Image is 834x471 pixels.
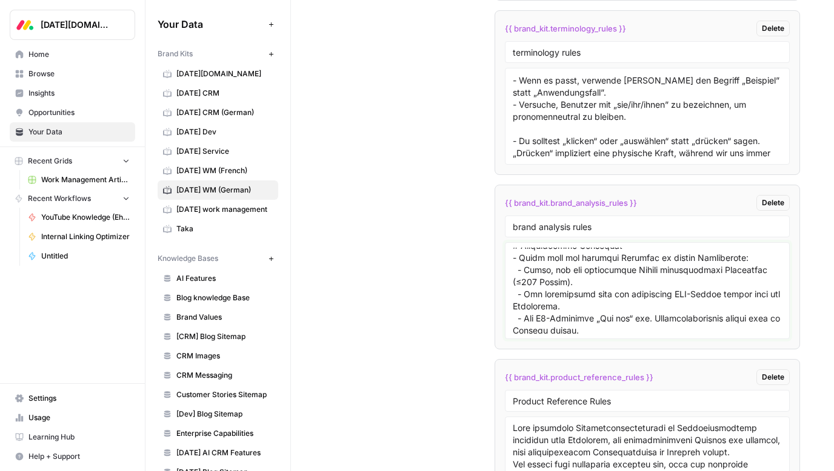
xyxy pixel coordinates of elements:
input: Variable Name [513,221,782,232]
span: Brand Values [176,312,273,323]
span: Help + Support [28,451,130,462]
a: Internal Linking Optimizer [22,227,135,246]
span: Untitled [41,251,130,262]
span: [DATE][DOMAIN_NAME] [41,19,114,31]
a: [DATE][DOMAIN_NAME] [158,64,278,84]
a: Untitled [22,246,135,266]
span: YouTube Knowledge (Ehud) [41,212,130,223]
span: Recent Grids [28,156,72,166]
span: CRM Messaging [176,370,273,381]
span: {{ brand_kit.terminology_rules }} [505,22,626,35]
span: AI Features [176,273,273,284]
textarea: # Loremip-Dolorsi - Ametcon ad Elit sed doe temporinci UtlA-Etdolor, mag aliqua enimadmi ven quis... [513,248,782,334]
button: Delete [756,369,790,385]
span: Brand Kits [158,48,193,59]
button: Delete [756,21,790,36]
a: [Dev] Blog Sitemap [158,404,278,424]
span: Knowledge Bases [158,253,218,264]
a: CRM Images [158,346,278,366]
span: Blog knowledge Base [176,292,273,303]
textarea: - Infos sind „auf” [DATE][DOMAIN_NAME], nicht „in” [DATE][DOMAIN_NAME]. Beispiel: [PERSON_NAME] g... [513,73,782,159]
a: [CRM] Blog Sitemap [158,327,278,346]
a: YouTube Knowledge (Ehud) [22,208,135,227]
span: Insights [28,88,130,99]
a: [DATE] Dev [158,122,278,142]
span: Delete [762,372,784,383]
input: Variable Name [513,395,782,406]
span: Enterprise Capabilities [176,428,273,439]
a: Enterprise Capabilities [158,424,278,443]
a: [DATE] WM (French) [158,161,278,180]
a: [DATE] CRM (German) [158,103,278,122]
span: {{ brand_kit.product_reference_rules }} [505,371,653,383]
span: Settings [28,393,130,404]
span: [DATE] Service [176,146,273,157]
span: Work Management Article Grid [41,174,130,185]
span: Your Data [28,127,130,137]
span: [DATE] Dev [176,127,273,137]
span: Opportunities [28,107,130,118]
a: [DATE] WM (German) [158,180,278,200]
a: Taka [158,219,278,239]
img: Monday.com Logo [14,14,36,36]
span: Customer Stories Sitemap [176,389,273,400]
span: [CRM] Blog Sitemap [176,331,273,342]
a: Insights [10,84,135,103]
a: [DATE] AI CRM Features [158,443,278,463]
span: CRM Images [176,351,273,361]
a: Usage [10,408,135,427]
button: Help + Support [10,447,135,466]
a: Opportunities [10,103,135,122]
a: Customer Stories Sitemap [158,385,278,404]
a: [DATE] Service [158,142,278,161]
span: Internal Linking Optimizer [41,231,130,242]
button: Recent Grids [10,152,135,170]
span: Delete [762,197,784,208]
a: Blog knowledge Base [158,288,278,308]
a: Home [10,45,135,64]
a: [DATE] CRM [158,84,278,103]
span: Home [28,49,130,60]
span: Taka [176,223,273,234]
span: Browse [28,68,130,79]
a: Work Management Article Grid [22,170,135,189]
span: [DATE] WM (German) [176,185,273,196]
span: Delete [762,23,784,34]
button: Delete [756,195,790,211]
span: [DATE] AI CRM Features [176,447,273,458]
span: [DATE] WM (French) [176,165,273,176]
span: [DATE] CRM (German) [176,107,273,118]
span: Your Data [158,17,264,31]
span: [DATE] work management [176,204,273,215]
span: [Dev] Blog Sitemap [176,409,273,420]
span: {{ brand_kit.brand_analysis_rules }} [505,197,637,209]
a: Learning Hub [10,427,135,447]
button: Workspace: Monday.com [10,10,135,40]
span: Usage [28,412,130,423]
span: [DATE] CRM [176,88,273,99]
span: Learning Hub [28,432,130,443]
span: [DATE][DOMAIN_NAME] [176,68,273,79]
a: [DATE] work management [158,200,278,219]
a: Your Data [10,122,135,142]
button: Recent Workflows [10,189,135,208]
a: Brand Values [158,308,278,327]
a: Browse [10,64,135,84]
span: Recent Workflows [28,193,91,204]
input: Variable Name [513,47,782,58]
a: CRM Messaging [158,366,278,385]
a: AI Features [158,269,278,288]
a: Settings [10,389,135,408]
